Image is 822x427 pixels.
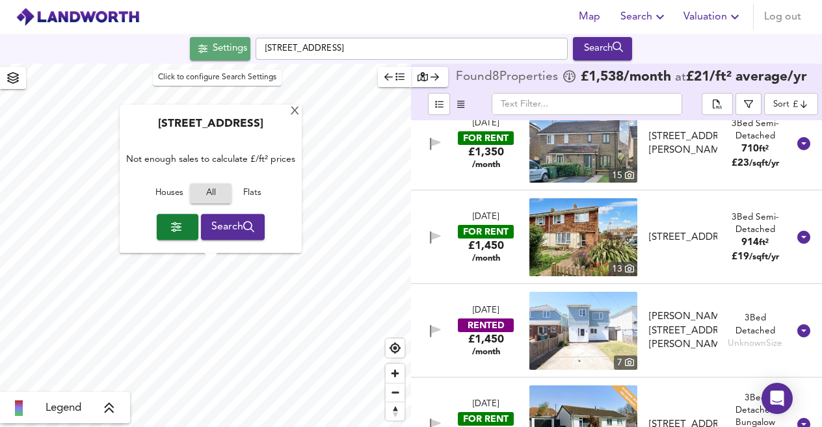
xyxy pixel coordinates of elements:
[201,214,265,240] button: Search
[764,93,818,115] div: Sort
[796,323,812,339] svg: Show Details
[256,38,568,60] input: Enter a location...
[386,364,404,383] button: Zoom in
[620,8,668,26] span: Search
[126,118,295,139] div: [STREET_ADDRESS]
[796,136,812,151] svg: Show Details
[190,37,250,60] button: Settings
[759,4,806,30] button: Log out
[686,70,807,84] span: £ 21 / ft² average /yr
[529,105,637,183] img: property thumbnail
[148,184,190,204] button: Houses
[411,190,822,284] div: [DATE]FOR RENT£1,450 /monthproperty thumbnail 13 [STREET_ADDRESS]3Bed Semi-Detached914ft²£19/sqft/yr
[568,4,610,30] button: Map
[678,4,748,30] button: Valuation
[683,8,743,26] span: Valuation
[615,4,673,30] button: Search
[749,253,779,261] span: /sqft/yr
[759,239,769,247] span: ft²
[289,106,300,118] div: X
[741,144,759,154] span: 710
[46,400,81,416] span: Legend
[473,305,499,317] div: [DATE]
[411,97,822,190] div: [DATE]FOR RENT£1,350 /monthproperty thumbnail 15 [STREET_ADDRESS][PERSON_NAME]3Bed Semi-Detached7...
[529,198,637,276] img: property thumbnail
[458,131,514,145] div: FOR RENT
[529,292,637,370] img: property thumbnail
[675,71,686,84] span: at
[649,231,717,244] div: [STREET_ADDRESS]
[492,93,682,115] input: Text Filter...
[727,211,783,237] div: 3 Bed Semi-Detached
[727,118,783,143] div: 3 Bed Semi-Detached
[609,168,637,183] div: 15
[213,40,247,57] div: Settings
[458,225,514,239] div: FOR RENT
[796,229,812,245] svg: Show Details
[468,145,504,170] div: £1,350
[762,383,793,414] div: Open Intercom Messenger
[529,105,637,183] a: property thumbnail 15
[574,8,605,26] span: Map
[529,198,637,276] a: property thumbnail 13
[732,159,779,168] span: £ 23
[152,187,187,201] span: Houses
[16,7,140,27] img: logo
[458,412,514,426] div: FOR RENT
[472,347,500,357] span: /month
[386,339,404,357] button: Find my location
[458,318,514,332] div: RENTED
[749,159,779,168] span: /sqft/yr
[196,187,225,201] span: All
[644,310,723,352] div: Alfred Road, Greatstone, New Romney, Kent, TN28 8SJ
[529,292,637,370] a: property thumbnail 7
[702,93,733,115] div: split button
[649,310,717,352] div: [PERSON_NAME][STREET_ADDRESS][PERSON_NAME]
[190,184,232,204] button: All
[764,8,801,26] span: Log out
[472,253,500,264] span: /month
[386,402,404,421] button: Reset bearing to north
[472,160,500,170] span: /month
[411,284,822,378] div: [DATE]RENTED£1,450 /monthproperty thumbnail 7 [PERSON_NAME][STREET_ADDRESS][PERSON_NAME]3Bed Deta...
[126,139,295,180] div: Not enough sales to calculate £/ft² prices
[614,356,637,370] div: 7
[727,312,783,337] div: 3 Bed Detached
[728,337,782,350] div: Unknown Size
[649,130,717,158] div: [STREET_ADDRESS][PERSON_NAME]
[386,383,404,402] button: Zoom out
[473,398,499,411] div: [DATE]
[211,218,255,236] span: Search
[576,40,629,57] div: Search
[473,211,499,224] div: [DATE]
[644,130,723,158] div: Meadow Grove, Sellindge, Ashford, Kent, TN25 6LJ
[235,187,270,201] span: Flats
[732,252,779,262] span: £ 19
[573,37,632,60] div: Run Your Search
[468,239,504,263] div: £1,450
[581,71,671,84] span: £ 1,538 /month
[644,231,723,244] div: Dunkirk Close, Dymchurch, TN29 0PT
[473,118,499,130] div: [DATE]
[232,184,273,204] button: Flats
[759,145,769,153] span: ft²
[573,37,632,60] button: Search
[386,383,404,402] span: Zoom out
[456,71,561,84] div: Found 8 Propert ies
[741,238,759,248] span: 914
[773,98,789,110] div: Sort
[609,262,637,276] div: 13
[468,332,504,357] div: £1,450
